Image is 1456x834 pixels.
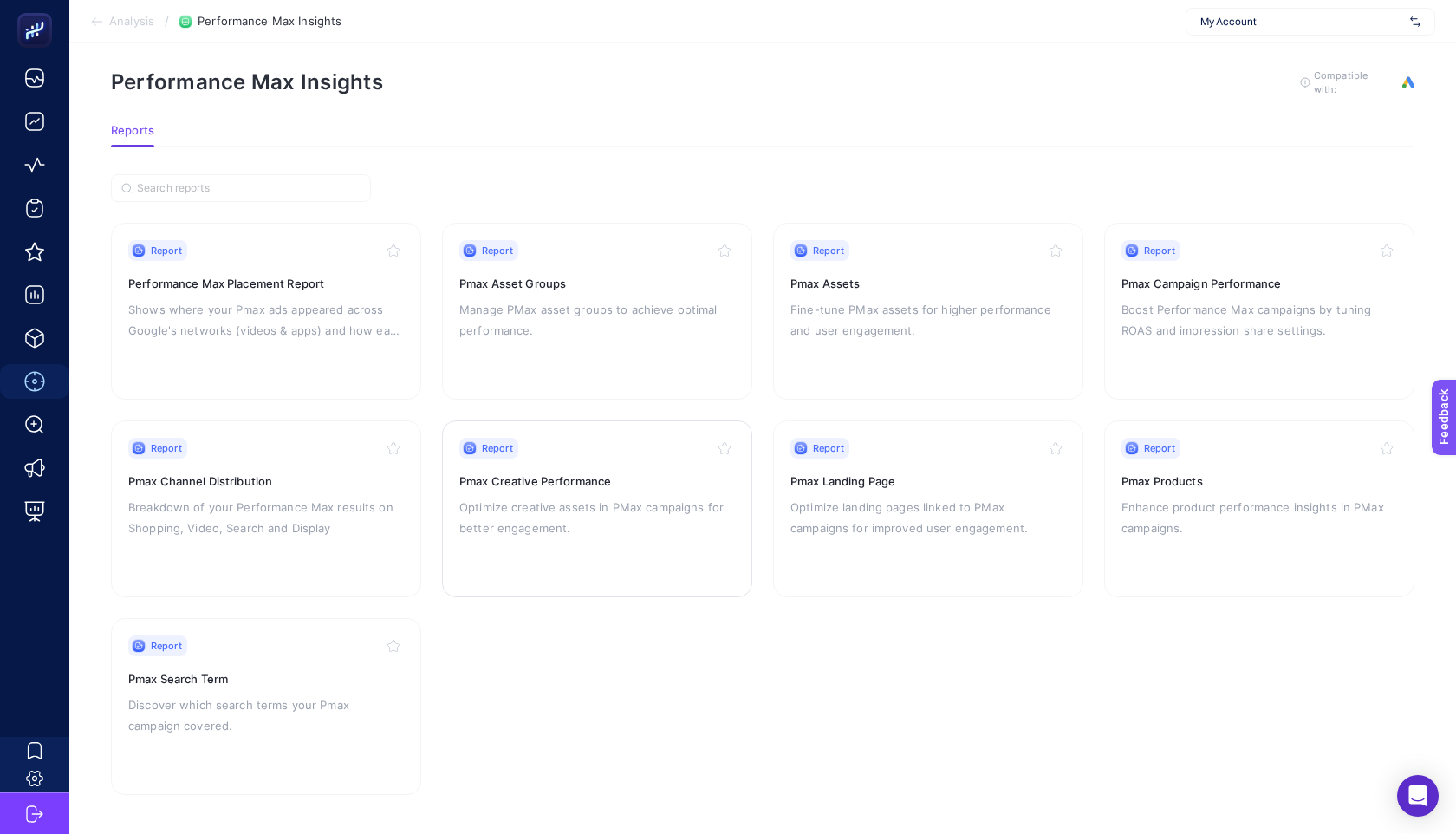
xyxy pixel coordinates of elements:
span: Report [151,639,182,653]
p: Enhance product performance insights in PMax campaigns. [1121,497,1397,538]
span: Report [1144,244,1175,257]
h3: Pmax Search Term [128,670,404,687]
p: Boost Performance Max campaigns by tuning ROAS and impression share settings. [1121,299,1397,341]
a: ReportPmax Landing PageOptimize landing pages linked to PMax campaigns for improved user engagement. [773,420,1083,597]
p: Shows where your Pmax ads appeared across Google's networks (videos & apps) and how each placemen... [128,299,404,341]
h3: Pmax Channel Distribution [128,472,404,490]
h3: Pmax Campaign Performance [1121,275,1397,292]
h3: Pmax Products [1121,472,1397,490]
span: Feedback [10,5,66,19]
a: ReportPmax Channel DistributionBreakdown of your Performance Max results on Shopping, Video, Sear... [111,420,421,597]
span: Report [813,244,844,257]
p: Breakdown of your Performance Max results on Shopping, Video, Search and Display [128,497,404,538]
p: Discover which search terms your Pmax campaign covered. [128,694,404,736]
div: Open Intercom Messenger [1397,775,1439,817]
p: Optimize creative assets in PMax campaigns for better engagement. [459,497,735,538]
span: Performance Max Insights [198,15,341,29]
a: ReportPmax Creative PerformanceOptimize creative assets in PMax campaigns for better engagement. [442,420,752,597]
span: Report [151,441,182,455]
h3: Pmax Creative Performance [459,472,735,490]
h3: Pmax Asset Groups [459,275,735,292]
p: Fine-tune PMax assets for higher performance and user engagement. [790,299,1066,341]
span: Report [813,441,844,455]
h3: Pmax Landing Page [790,472,1066,490]
span: Report [482,244,513,257]
span: Compatible with: [1314,68,1392,96]
p: Manage PMax asset groups to achieve optimal performance. [459,299,735,341]
a: ReportPmax ProductsEnhance product performance insights in PMax campaigns. [1104,420,1414,597]
h3: Performance Max Placement Report [128,275,404,292]
a: ReportPmax Asset GroupsManage PMax asset groups to achieve optimal performance. [442,223,752,400]
span: / [165,14,169,28]
p: Optimize landing pages linked to PMax campaigns for improved user engagement. [790,497,1066,538]
a: ReportPmax Search TermDiscover which search terms your Pmax campaign covered. [111,618,421,795]
span: Report [1144,441,1175,455]
h3: Pmax Assets [790,275,1066,292]
h1: Performance Max Insights [111,69,383,94]
input: Search [137,182,361,195]
span: Report [482,441,513,455]
span: My Account [1200,15,1403,29]
img: svg%3e [1410,13,1420,30]
span: Analysis [109,15,154,29]
span: Report [151,244,182,257]
a: ReportPmax AssetsFine-tune PMax assets for higher performance and user engagement. [773,223,1083,400]
span: Reports [111,124,154,138]
a: ReportPerformance Max Placement ReportShows where your Pmax ads appeared across Google's networks... [111,223,421,400]
button: Reports [111,124,154,147]
a: ReportPmax Campaign PerformanceBoost Performance Max campaigns by tuning ROAS and impression shar... [1104,223,1414,400]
